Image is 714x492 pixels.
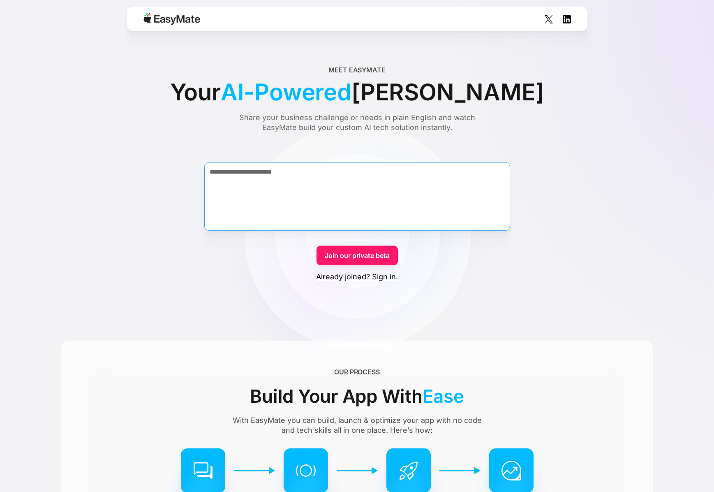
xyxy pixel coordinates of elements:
[423,382,464,411] span: Ease
[143,13,200,25] img: Easymate logo
[563,15,571,23] img: Social Icon
[224,113,491,132] div: Share your business challenge or needs in plain English and watch EasyMate build your custom AI t...
[61,147,653,282] form: Form
[316,272,398,282] a: Already joined? Sign in.
[227,415,487,435] div: With EasyMate you can build, launch & optimize your app with no code and tech skills all in one p...
[221,75,351,109] span: AI-Powered
[545,15,553,23] img: Social Icon
[170,75,544,109] div: Your
[351,75,544,109] span: [PERSON_NAME]
[328,65,386,75] div: Meet EasyMate
[250,382,464,411] div: Build Your App With
[317,246,398,265] a: Join our private beta
[334,367,380,377] div: OUR PROCESS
